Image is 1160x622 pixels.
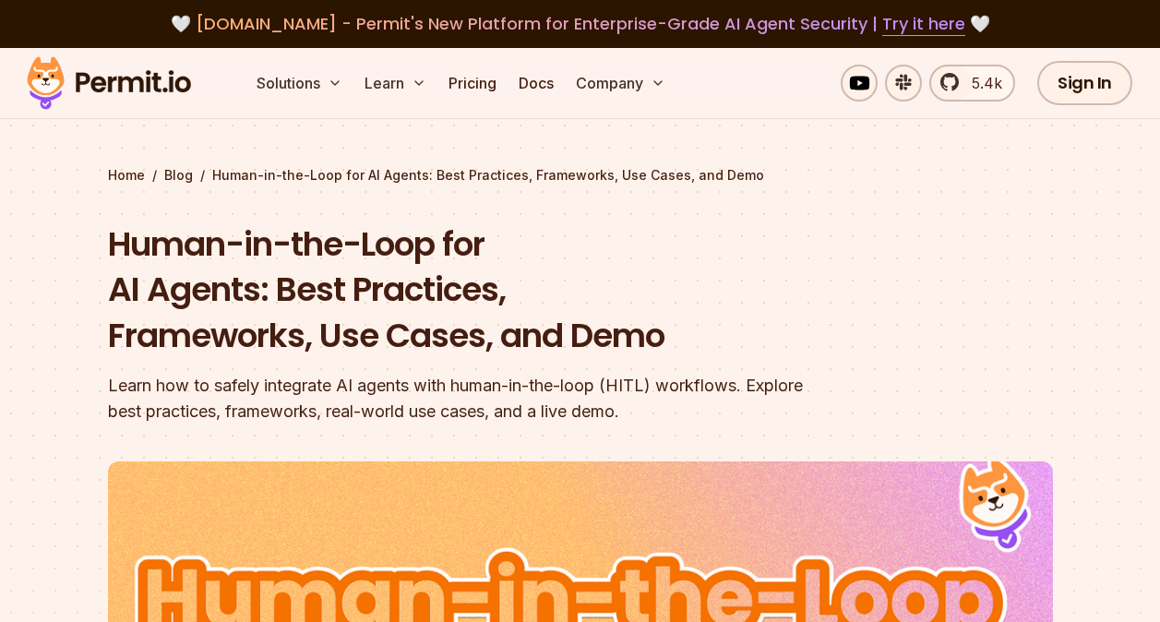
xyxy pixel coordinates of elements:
a: Pricing [441,65,504,102]
div: Learn how to safely integrate AI agents with human-in-the-loop (HITL) workflows. Explore best pra... [108,373,817,425]
button: Learn [357,65,434,102]
div: / / [108,166,1053,185]
button: Solutions [249,65,350,102]
h1: Human-in-the-Loop for AI Agents: Best Practices, Frameworks, Use Cases, and Demo [108,221,817,359]
div: 🤍 🤍 [44,11,1116,37]
img: Permit logo [18,52,199,114]
a: Blog [164,166,193,185]
a: Home [108,166,145,185]
a: Try it here [882,12,965,36]
a: 5.4k [929,65,1015,102]
span: [DOMAIN_NAME] - Permit's New Platform for Enterprise-Grade AI Agent Security | [196,12,965,35]
span: 5.4k [961,72,1002,94]
a: Sign In [1037,61,1132,105]
button: Company [568,65,673,102]
a: Docs [511,65,561,102]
